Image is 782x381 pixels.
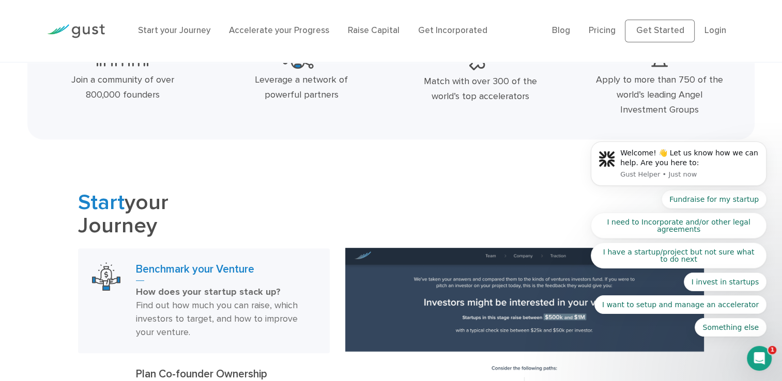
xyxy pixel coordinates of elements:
img: Gust Logo [47,24,105,38]
img: Benchmark Your Venture [92,262,120,291]
a: Benchmark Your VentureBenchmark your VentureHow does your startup stack up? Find out how much you... [78,248,330,353]
div: Leverage a network of powerful partners [236,73,367,103]
a: Blog [552,25,570,36]
strong: How does your startup stack up? [136,287,281,297]
a: Raise Capital [348,25,400,36]
a: Get Incorporated [418,25,487,36]
a: Accelerate your Progress [229,25,329,36]
h2: your Journey [78,191,330,239]
div: Join a community of over 800,000 founders [57,73,188,103]
div: Match with over 300 of the world’s top accelerators [415,74,546,104]
a: Start your Journey [138,25,210,36]
span: 1 [768,346,776,354]
span: Start [78,189,125,215]
h3: Benchmark your Venture [136,262,316,281]
span: Find out how much you can raise, which investors to target, and how to improve your venture. [136,300,298,338]
iframe: Intercom live chat [747,346,772,371]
